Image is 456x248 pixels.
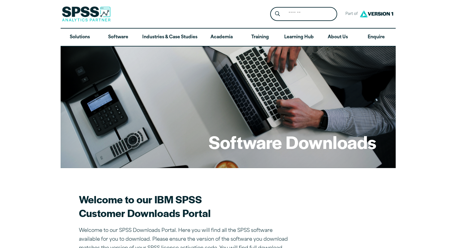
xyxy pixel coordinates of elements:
[319,29,357,46] a: About Us
[209,130,376,154] h1: Software Downloads
[357,29,395,46] a: Enquire
[241,29,279,46] a: Training
[272,9,283,20] button: Search magnifying glass icon
[62,6,111,22] img: SPSS Analytics Partner
[270,7,337,21] form: Site Header Search Form
[61,29,396,46] nav: Desktop version of site main menu
[342,10,358,19] span: Part of
[137,29,202,46] a: Industries & Case Studies
[79,192,292,220] h2: Welcome to our IBM SPSS Customer Downloads Portal
[279,29,319,46] a: Learning Hub
[202,29,241,46] a: Academia
[61,29,99,46] a: Solutions
[275,11,280,16] svg: Search magnifying glass icon
[358,8,395,19] img: Version1 Logo
[99,29,137,46] a: Software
